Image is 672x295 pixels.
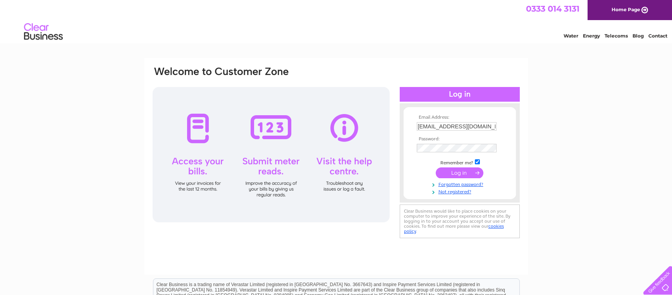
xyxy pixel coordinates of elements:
[404,223,504,234] a: cookies policy
[24,20,63,44] img: logo.png
[648,33,667,39] a: Contact
[415,158,505,166] td: Remember me?
[526,4,579,14] a: 0333 014 3131
[564,33,578,39] a: Water
[415,115,505,120] th: Email Address:
[436,167,483,178] input: Submit
[415,136,505,142] th: Password:
[417,180,505,188] a: Forgotten password?
[417,188,505,195] a: Not registered?
[583,33,600,39] a: Energy
[400,205,520,238] div: Clear Business would like to place cookies on your computer to improve your experience of the sit...
[605,33,628,39] a: Telecoms
[632,33,644,39] a: Blog
[153,4,519,38] div: Clear Business is a trading name of Verastar Limited (registered in [GEOGRAPHIC_DATA] No. 3667643...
